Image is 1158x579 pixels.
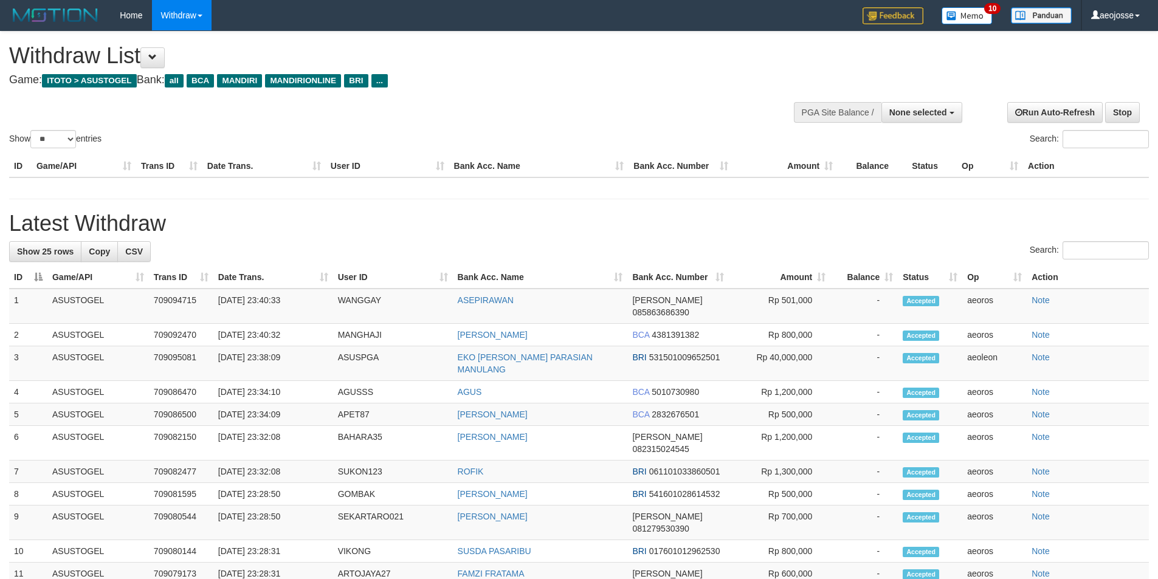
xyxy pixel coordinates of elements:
span: MANDIRI [217,74,262,87]
h4: Game: Bank: [9,74,760,86]
td: SEKARTARO021 [333,505,453,540]
span: BCA [632,330,649,340]
a: Stop [1105,102,1140,123]
td: - [830,289,898,324]
span: Copy 081279530390 to clipboard [632,524,689,533]
td: 5 [9,403,47,426]
a: Note [1032,432,1050,442]
td: - [830,540,898,563]
td: 3 [9,346,47,381]
th: Amount: activate to sort column ascending [729,266,830,289]
h1: Withdraw List [9,44,760,68]
td: ASUSTOGEL [47,505,149,540]
td: aeoros [962,461,1027,483]
td: 709081595 [149,483,213,505]
td: ASUSTOGEL [47,483,149,505]
span: Accepted [903,433,939,443]
td: aeoros [962,403,1027,426]
a: Note [1032,330,1050,340]
th: User ID: activate to sort column ascending [333,266,453,289]
td: aeoros [962,540,1027,563]
th: Action [1027,266,1149,289]
a: Note [1032,546,1050,556]
span: Accepted [903,353,939,363]
th: ID: activate to sort column descending [9,266,47,289]
img: MOTION_logo.png [9,6,102,24]
td: APET87 [333,403,453,426]
td: [DATE] 23:32:08 [213,461,333,483]
td: 709082477 [149,461,213,483]
th: Game/API: activate to sort column ascending [47,266,149,289]
td: ASUSTOGEL [47,289,149,324]
span: Accepted [903,410,939,420]
a: [PERSON_NAME] [458,489,528,499]
td: 2 [9,324,47,346]
a: SUSDA PASARIBU [458,546,531,556]
span: Accepted [903,331,939,341]
a: [PERSON_NAME] [458,432,528,442]
td: [DATE] 23:32:08 [213,426,333,461]
td: - [830,403,898,426]
td: [DATE] 23:40:33 [213,289,333,324]
td: aeoleon [962,346,1027,381]
th: User ID [326,155,449,177]
span: Copy 5010730980 to clipboard [652,387,699,397]
td: MANGHAJI [333,324,453,346]
div: PGA Site Balance / [794,102,881,123]
td: 8 [9,483,47,505]
a: [PERSON_NAME] [458,330,528,340]
span: Copy 541601028614532 to clipboard [649,489,720,499]
span: ... [371,74,388,87]
span: Copy 061101033860501 to clipboard [649,467,720,476]
td: Rp 501,000 [729,289,830,324]
td: Rp 40,000,000 [729,346,830,381]
td: - [830,346,898,381]
td: WANGGAY [333,289,453,324]
a: Note [1032,352,1050,362]
td: 7 [9,461,47,483]
td: 709094715 [149,289,213,324]
td: 6 [9,426,47,461]
label: Show entries [9,130,102,148]
td: - [830,426,898,461]
td: 709086500 [149,403,213,426]
select: Showentries [30,130,76,148]
td: - [830,461,898,483]
a: Note [1032,387,1050,397]
td: - [830,483,898,505]
td: ASUSTOGEL [47,461,149,483]
td: 709086470 [149,381,213,403]
span: Copy 085863686390 to clipboard [632,307,689,317]
td: Rp 800,000 [729,540,830,563]
th: Op: activate to sort column ascending [962,266,1027,289]
a: EKO [PERSON_NAME] PARASIAN MANULANG [458,352,593,374]
th: Status: activate to sort column ascending [898,266,962,289]
td: Rp 1,200,000 [729,381,830,403]
span: [PERSON_NAME] [632,512,702,521]
td: aeoros [962,426,1027,461]
span: Copy 082315024545 to clipboard [632,444,689,454]
span: CSV [125,247,143,256]
span: [PERSON_NAME] [632,432,702,442]
td: GOMBAK [333,483,453,505]
a: ASEPIRAWAN [458,295,514,305]
td: ASUSPGA [333,346,453,381]
img: Feedback.jpg [863,7,923,24]
td: 1 [9,289,47,324]
a: Note [1032,569,1050,578]
span: Accepted [903,490,939,500]
a: Note [1032,467,1050,476]
td: 4 [9,381,47,403]
td: [DATE] 23:28:31 [213,540,333,563]
th: Balance [838,155,907,177]
span: Accepted [903,296,939,306]
td: BAHARA35 [333,426,453,461]
span: [PERSON_NAME] [632,295,702,305]
span: Copy 2832676501 to clipboard [652,409,699,419]
td: Rp 500,000 [729,403,830,426]
th: Bank Acc. Name: activate to sort column ascending [453,266,628,289]
th: Status [907,155,957,177]
td: [DATE] 23:34:10 [213,381,333,403]
td: SUKON123 [333,461,453,483]
span: BRI [344,74,368,87]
